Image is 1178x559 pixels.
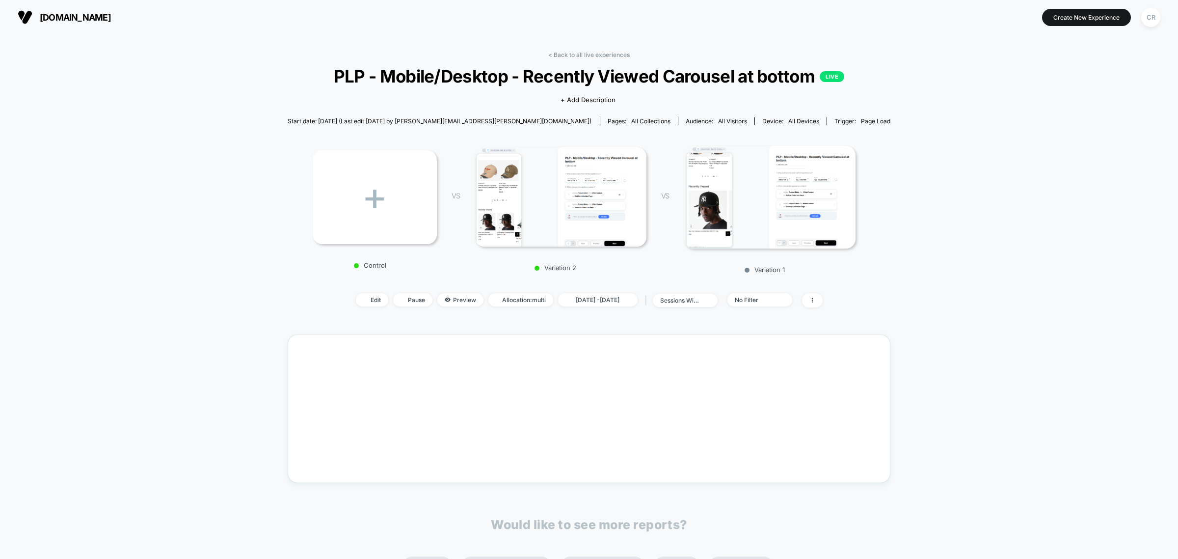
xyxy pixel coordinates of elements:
img: Variation 1 main [684,146,856,249]
p: LIVE [820,71,844,82]
span: Edit [356,293,388,307]
p: Would like to see more reports? [491,517,687,532]
span: Allocation: multi [488,293,553,307]
span: [DOMAIN_NAME] [40,12,111,23]
a: < Back to all live experiences [548,51,630,58]
div: Trigger: [834,117,890,125]
img: Variation 2 main [475,147,646,247]
p: Control [308,261,432,269]
div: Audience: [686,117,747,125]
span: Start date: [DATE] (Last edit [DATE] by [PERSON_NAME][EMAIL_ADDRESS][PERSON_NAME][DOMAIN_NAME]) [288,117,591,125]
span: | [643,293,653,307]
img: Visually logo [18,10,32,25]
span: all collections [631,117,670,125]
span: Pause [393,293,432,307]
button: [DOMAIN_NAME] [15,9,114,25]
p: Variation 2 [470,264,642,272]
span: Preview [437,293,483,307]
span: Device: [754,117,827,125]
p: Variation 1 [679,266,851,274]
div: sessions with impression [660,297,699,304]
span: All Visitors [718,117,747,125]
span: Page Load [861,117,890,125]
div: CR [1141,8,1160,27]
span: + Add Description [561,95,616,105]
span: VS [661,192,669,200]
div: Pages: [608,117,670,125]
button: CR [1138,7,1163,28]
span: all devices [788,117,819,125]
button: Create New Experience [1042,9,1131,26]
div: + [313,150,437,244]
span: PLP - Mobile/Desktop - Recently Viewed Carousel at bottom [318,66,860,86]
div: No Filter [735,296,774,304]
span: VS [452,192,459,200]
span: [DATE] - [DATE] [558,293,638,307]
